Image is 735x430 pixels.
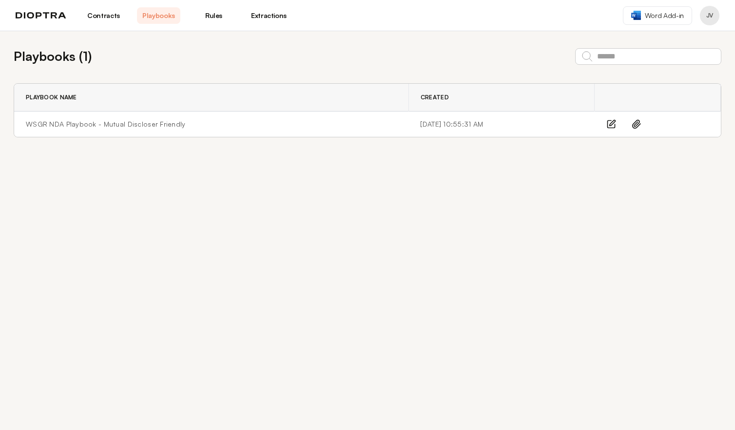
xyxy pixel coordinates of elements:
[247,7,290,24] a: Extractions
[631,11,641,20] img: word
[700,6,719,25] button: Profile menu
[26,119,186,129] a: WSGR NDA Playbook - Mutual Discloser Friendly
[421,93,449,101] span: Created
[623,6,692,25] a: Word Add-in
[16,12,66,19] img: logo
[645,11,684,20] span: Word Add-in
[82,7,125,24] a: Contracts
[14,47,92,66] h2: Playbooks ( 1 )
[192,7,235,24] a: Rules
[26,93,77,101] span: Playbook Name
[408,112,595,137] td: [DATE] 10:55:31 AM
[137,7,180,24] a: Playbooks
